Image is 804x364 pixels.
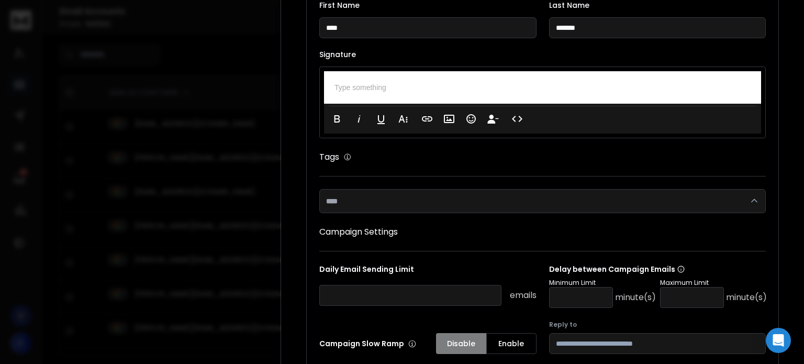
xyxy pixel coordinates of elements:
label: First Name [319,2,537,9]
p: Daily Email Sending Limit [319,264,537,279]
h1: Tags [319,151,339,163]
button: Insert Unsubscribe Link [483,108,503,129]
label: Signature [319,51,766,58]
button: Insert Link (Ctrl+K) [417,108,437,129]
label: Reply to [549,321,766,329]
p: Delay between Campaign Emails [549,264,767,274]
button: Bold (Ctrl+B) [327,108,347,129]
button: Emoticons [461,108,481,129]
button: Enable [486,333,537,354]
label: Last Name [549,2,766,9]
p: Maximum Limit [660,279,767,287]
p: emails [510,289,537,302]
button: Insert Image (Ctrl+P) [439,108,459,129]
div: Open Intercom Messenger [766,328,791,353]
button: Code View [507,108,527,129]
button: More Text [393,108,413,129]
p: minute(s) [615,291,656,304]
h1: Campaign Settings [319,226,766,238]
button: Disable [436,333,486,354]
p: Campaign Slow Ramp [319,338,416,349]
button: Underline (Ctrl+U) [371,108,391,129]
button: Italic (Ctrl+I) [349,108,369,129]
p: minute(s) [726,291,767,304]
p: Minimum Limit [549,279,656,287]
